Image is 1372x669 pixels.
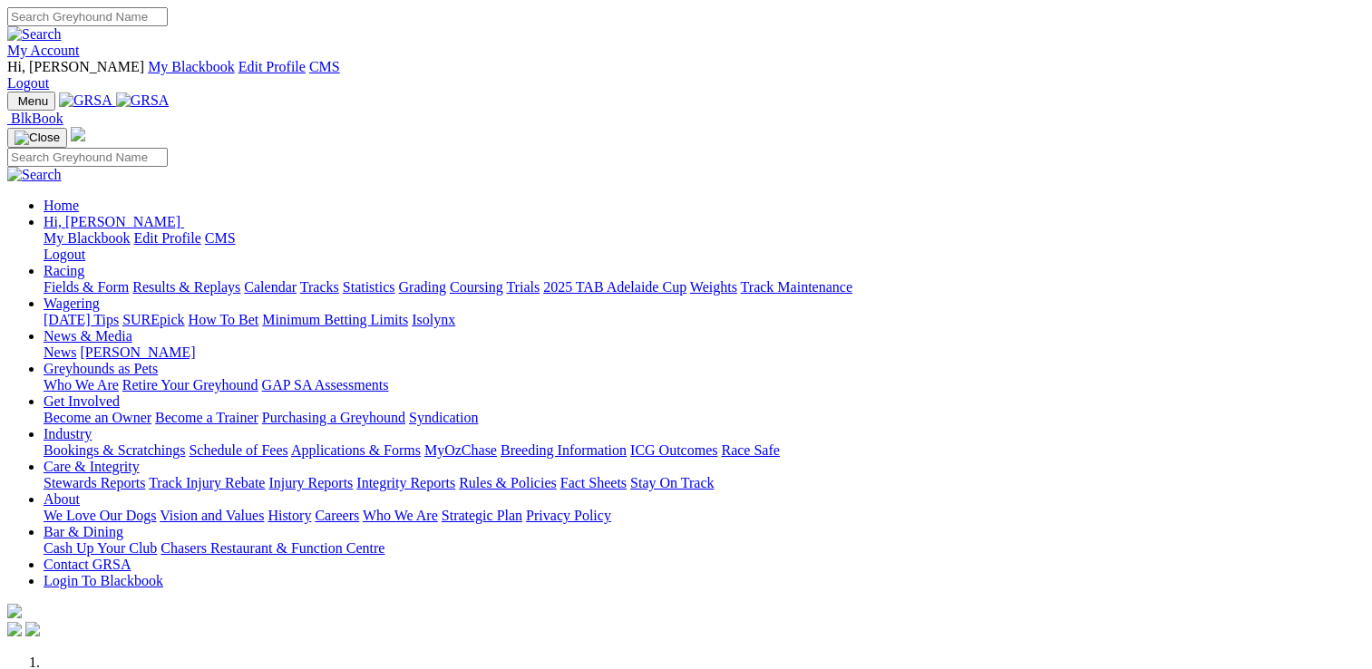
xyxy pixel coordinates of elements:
[7,7,168,26] input: Search
[501,442,627,458] a: Breeding Information
[44,247,85,262] a: Logout
[7,148,168,167] input: Search
[155,410,258,425] a: Become a Trainer
[189,312,259,327] a: How To Bet
[630,475,714,490] a: Stay On Track
[7,26,62,43] img: Search
[132,279,240,295] a: Results & Replays
[44,475,145,490] a: Stewards Reports
[7,167,62,183] img: Search
[44,377,119,393] a: Who We Are
[690,279,737,295] a: Weights
[44,410,151,425] a: Become an Owner
[116,92,170,109] img: GRSA
[343,279,395,295] a: Statistics
[356,475,455,490] a: Integrity Reports
[543,279,686,295] a: 2025 TAB Adelaide Cup
[560,475,627,490] a: Fact Sheets
[399,279,446,295] a: Grading
[459,475,557,490] a: Rules & Policies
[238,59,306,74] a: Edit Profile
[7,59,1365,92] div: My Account
[44,393,120,409] a: Get Involved
[122,377,258,393] a: Retire Your Greyhound
[44,230,131,246] a: My Blackbook
[44,410,1365,426] div: Get Involved
[189,442,287,458] a: Schedule of Fees
[80,344,195,360] a: [PERSON_NAME]
[44,508,156,523] a: We Love Our Dogs
[262,312,408,327] a: Minimum Betting Limits
[7,128,67,148] button: Toggle navigation
[244,279,297,295] a: Calendar
[59,92,112,109] img: GRSA
[424,442,497,458] a: MyOzChase
[44,361,158,376] a: Greyhounds as Pets
[44,573,163,588] a: Login To Blackbook
[18,94,48,108] span: Menu
[44,312,1365,328] div: Wagering
[315,508,359,523] a: Careers
[506,279,540,295] a: Trials
[291,442,421,458] a: Applications & Forms
[262,377,389,393] a: GAP SA Assessments
[44,426,92,441] a: Industry
[44,279,1365,296] div: Racing
[44,312,119,327] a: [DATE] Tips
[268,508,311,523] a: History
[44,214,180,229] span: Hi, [PERSON_NAME]
[44,328,132,344] a: News & Media
[44,459,140,474] a: Care & Integrity
[44,475,1365,491] div: Care & Integrity
[7,604,22,618] img: logo-grsa-white.png
[442,508,522,523] a: Strategic Plan
[122,312,184,327] a: SUREpick
[134,230,201,246] a: Edit Profile
[44,263,84,278] a: Racing
[44,279,129,295] a: Fields & Form
[11,111,63,126] span: BlkBook
[44,540,1365,557] div: Bar & Dining
[7,59,144,74] span: Hi, [PERSON_NAME]
[450,279,503,295] a: Coursing
[7,622,22,636] img: facebook.svg
[300,279,339,295] a: Tracks
[526,508,611,523] a: Privacy Policy
[7,43,80,58] a: My Account
[44,442,1365,459] div: Industry
[44,296,100,311] a: Wagering
[25,622,40,636] img: twitter.svg
[741,279,852,295] a: Track Maintenance
[412,312,455,327] a: Isolynx
[630,442,717,458] a: ICG Outcomes
[44,442,185,458] a: Bookings & Scratchings
[44,198,79,213] a: Home
[44,344,76,360] a: News
[44,557,131,572] a: Contact GRSA
[71,127,85,141] img: logo-grsa-white.png
[160,508,264,523] a: Vision and Values
[721,442,779,458] a: Race Safe
[161,540,384,556] a: Chasers Restaurant & Function Centre
[44,524,123,539] a: Bar & Dining
[409,410,478,425] a: Syndication
[262,410,405,425] a: Purchasing a Greyhound
[205,230,236,246] a: CMS
[149,475,265,490] a: Track Injury Rebate
[7,92,55,111] button: Toggle navigation
[15,131,60,145] img: Close
[363,508,438,523] a: Who We Are
[7,75,49,91] a: Logout
[148,59,235,74] a: My Blackbook
[44,508,1365,524] div: About
[44,344,1365,361] div: News & Media
[44,230,1365,263] div: Hi, [PERSON_NAME]
[309,59,340,74] a: CMS
[7,111,63,126] a: BlkBook
[44,540,157,556] a: Cash Up Your Club
[44,491,80,507] a: About
[44,214,184,229] a: Hi, [PERSON_NAME]
[268,475,353,490] a: Injury Reports
[44,377,1365,393] div: Greyhounds as Pets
